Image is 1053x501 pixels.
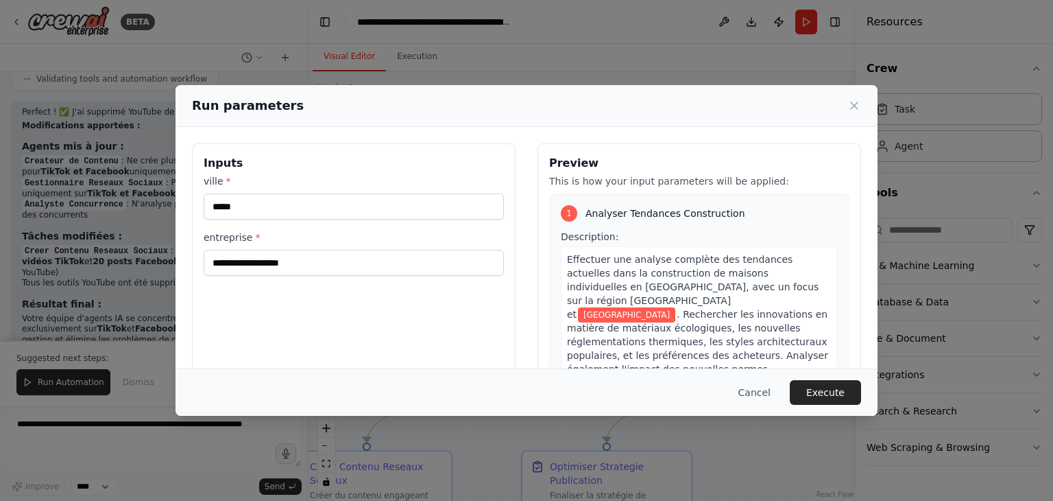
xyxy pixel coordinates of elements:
[549,155,849,172] h3: Preview
[561,231,618,242] span: Description:
[204,231,504,244] label: entreprise
[727,380,782,405] button: Cancel
[567,309,828,388] span: . Rechercher les innovations en matière de matériaux écologiques, les nouvelles réglementations t...
[578,307,675,323] span: Variable: ville
[567,254,819,320] span: Effectuer une analyse complète des tendances actuelles dans la construction de maisons individuel...
[204,155,504,172] h3: Inputs
[790,380,861,405] button: Execute
[192,96,304,115] h2: Run parameters
[585,207,745,220] span: Analyser Tendances Construction
[204,174,504,188] label: ville
[549,174,849,188] p: This is how your input parameters will be applied:
[561,205,577,222] div: 1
